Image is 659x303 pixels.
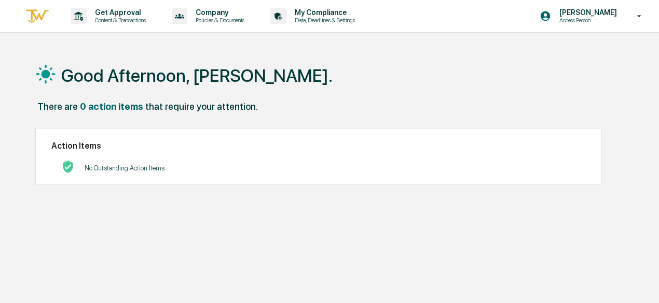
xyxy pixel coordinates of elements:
[551,17,622,24] p: Access Person
[87,17,151,24] p: Content & Transactions
[551,8,622,17] p: [PERSON_NAME]
[85,164,164,172] p: No Outstanding Action Items
[286,17,360,24] p: Data, Deadlines & Settings
[61,65,333,86] h1: Good Afternoon, [PERSON_NAME].
[80,101,143,112] div: 0 action items
[37,101,78,112] div: There are
[51,141,585,151] h2: Action Items
[87,8,151,17] p: Get Approval
[187,17,250,24] p: Policies & Documents
[62,161,74,173] img: No Actions logo
[145,101,258,112] div: that require your attention.
[25,8,50,25] img: logo
[187,8,250,17] p: Company
[286,8,360,17] p: My Compliance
